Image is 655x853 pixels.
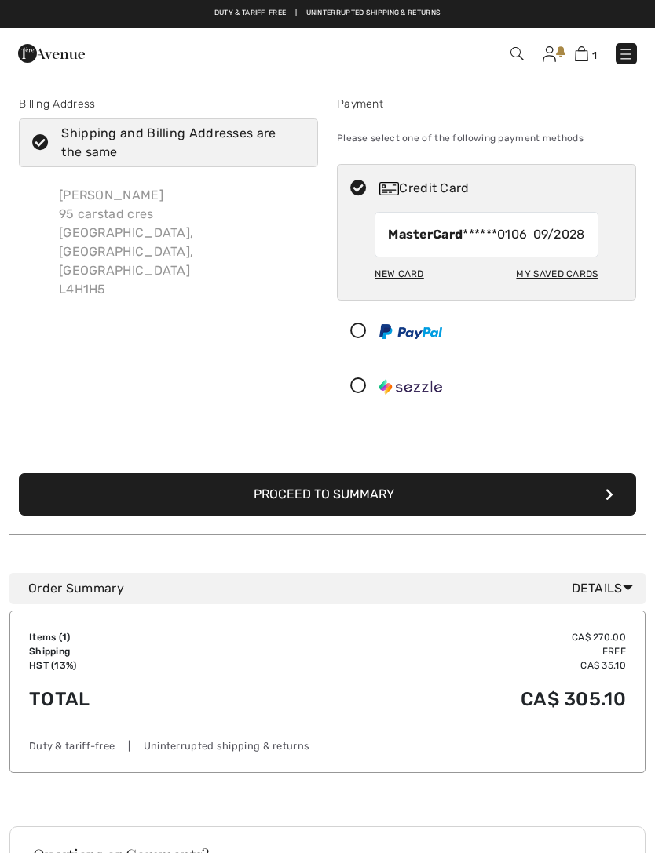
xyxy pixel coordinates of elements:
[28,579,639,598] div: Order Summary
[61,124,295,162] div: Shipping and Billing Addresses are the same
[19,473,636,516] button: Proceed to Summary
[18,38,85,69] img: 1ère Avenue
[379,324,442,339] img: PayPal
[29,630,247,644] td: Items ( )
[29,673,247,726] td: Total
[247,658,626,673] td: CA$ 35.10
[62,632,67,643] span: 1
[29,658,247,673] td: HST (13%)
[18,45,85,60] a: 1ère Avenue
[572,579,639,598] span: Details
[247,673,626,726] td: CA$ 305.10
[29,644,247,658] td: Shipping
[375,261,423,287] div: New Card
[533,225,585,244] span: 09/2028
[618,46,634,62] img: Menu
[592,49,597,61] span: 1
[19,96,318,112] div: Billing Address
[516,261,598,287] div: My Saved Cards
[379,379,442,395] img: Sezzle
[543,46,556,62] img: My Info
[510,47,524,60] img: Search
[337,118,636,158] div: Please select one of the following payment methods
[46,173,318,312] div: [PERSON_NAME] 95 carstad cres [GEOGRAPHIC_DATA], [GEOGRAPHIC_DATA], [GEOGRAPHIC_DATA] L4H1H5
[388,227,463,242] strong: MasterCard
[379,179,625,198] div: Credit Card
[337,96,636,112] div: Payment
[29,738,626,753] div: Duty & tariff-free | Uninterrupted shipping & returns
[575,44,597,63] a: 1
[379,182,399,195] img: Credit Card
[247,644,626,658] td: Free
[575,46,588,61] img: Shopping Bag
[247,630,626,644] td: CA$ 270.00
